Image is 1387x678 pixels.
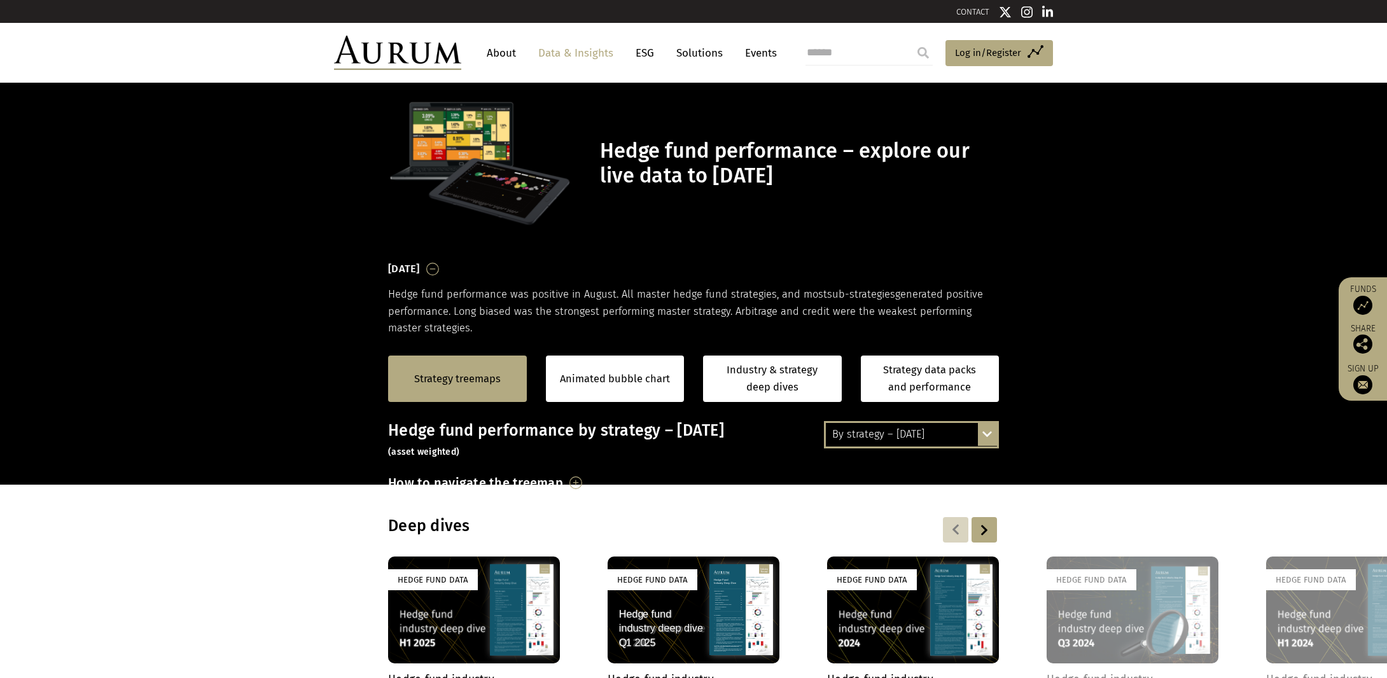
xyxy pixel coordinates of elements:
div: Hedge Fund Data [388,569,478,590]
p: Hedge fund performance was positive in August. All master hedge fund strategies, and most generat... [388,286,999,336]
a: Log in/Register [945,40,1053,67]
img: Access Funds [1353,296,1372,315]
a: Strategy treemaps [414,371,501,387]
a: Solutions [670,41,729,65]
div: Share [1345,324,1381,354]
div: Hedge Fund Data [1266,569,1356,590]
div: By strategy – [DATE] [826,423,997,446]
input: Submit [910,40,936,66]
img: Instagram icon [1021,6,1033,18]
img: Aurum [334,36,461,70]
a: Industry & strategy deep dives [703,356,842,402]
a: Animated bubble chart [560,371,670,387]
small: (asset weighted) [388,446,459,457]
a: ESG [629,41,660,65]
a: Events [739,41,777,65]
h3: [DATE] [388,259,420,279]
span: Log in/Register [955,45,1021,60]
img: Twitter icon [999,6,1012,18]
img: Share this post [1353,335,1372,354]
h3: Hedge fund performance by strategy – [DATE] [388,421,999,459]
a: Data & Insights [532,41,620,65]
h1: Hedge fund performance – explore our live data to [DATE] [600,139,996,188]
div: Hedge Fund Data [1047,569,1136,590]
h3: Deep dives [388,516,835,536]
a: CONTACT [956,7,989,17]
div: Hedge Fund Data [608,569,697,590]
a: Sign up [1345,363,1381,394]
span: sub-strategies [827,288,895,300]
img: Sign up to our newsletter [1353,375,1372,394]
a: Funds [1345,284,1381,315]
img: Linkedin icon [1042,6,1054,18]
h3: How to navigate the treemap [388,472,563,494]
a: About [480,41,522,65]
div: Hedge Fund Data [827,569,917,590]
a: Strategy data packs and performance [861,356,1000,402]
